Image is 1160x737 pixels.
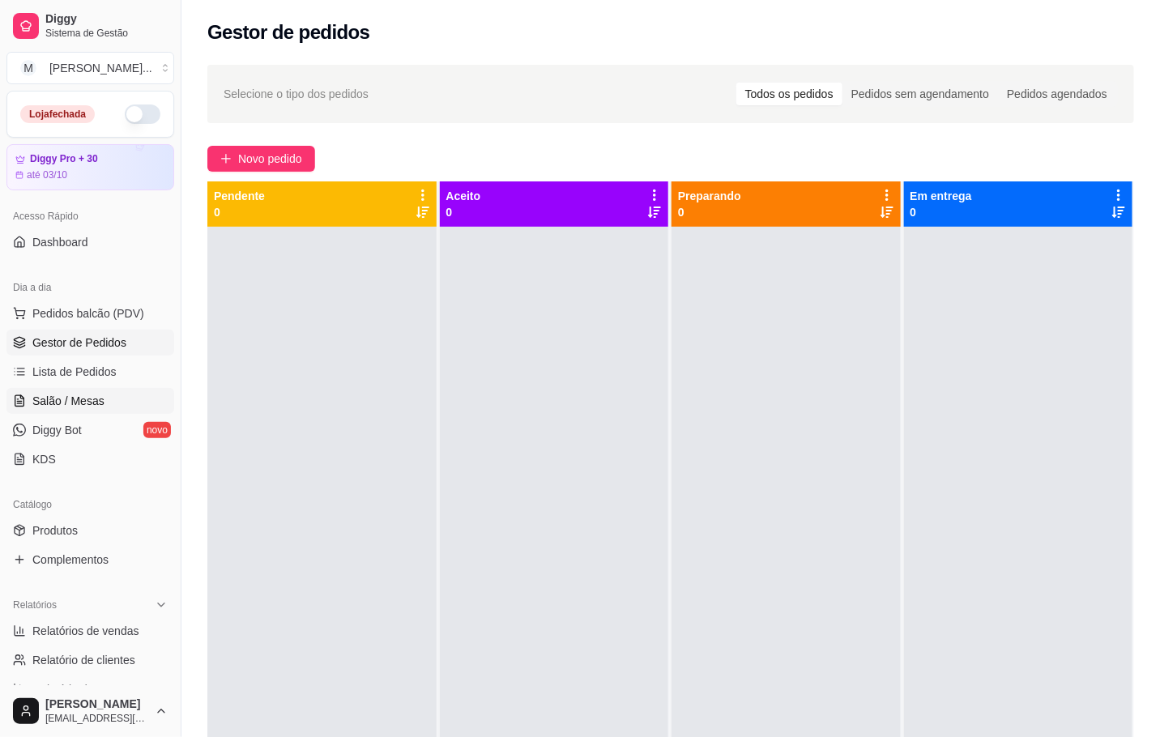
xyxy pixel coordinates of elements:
[32,393,104,409] span: Salão / Mesas
[6,275,174,300] div: Dia a dia
[6,417,174,443] a: Diggy Botnovo
[224,85,369,103] span: Selecione o tipo dos pedidos
[32,234,88,250] span: Dashboard
[6,359,174,385] a: Lista de Pedidos
[6,446,174,472] a: KDS
[125,104,160,124] button: Alterar Status
[45,27,168,40] span: Sistema de Gestão
[13,599,57,611] span: Relatórios
[207,19,370,45] h2: Gestor de pedidos
[6,492,174,518] div: Catálogo
[6,300,174,326] button: Pedidos balcão (PDV)
[6,618,174,644] a: Relatórios de vendas
[20,60,36,76] span: M
[32,422,82,438] span: Diggy Bot
[842,83,998,105] div: Pedidos sem agendamento
[45,712,148,725] span: [EMAIL_ADDRESS][DOMAIN_NAME]
[27,168,67,181] article: até 03/10
[6,518,174,543] a: Produtos
[214,188,265,204] p: Pendente
[6,144,174,190] a: Diggy Pro + 30até 03/10
[32,334,126,351] span: Gestor de Pedidos
[446,188,481,204] p: Aceito
[20,105,95,123] div: Loja fechada
[678,204,741,220] p: 0
[678,188,741,204] p: Preparando
[446,204,481,220] p: 0
[32,451,56,467] span: KDS
[45,697,148,712] span: [PERSON_NAME]
[214,204,265,220] p: 0
[45,12,168,27] span: Diggy
[207,146,315,172] button: Novo pedido
[32,652,135,668] span: Relatório de clientes
[32,552,109,568] span: Complementos
[32,364,117,380] span: Lista de Pedidos
[911,204,972,220] p: 0
[32,623,139,639] span: Relatórios de vendas
[30,153,98,165] article: Diggy Pro + 30
[32,305,144,322] span: Pedidos balcão (PDV)
[6,203,174,229] div: Acesso Rápido
[238,150,302,168] span: Novo pedido
[6,6,174,45] a: DiggySistema de Gestão
[6,676,174,702] a: Relatório de mesas
[6,52,174,84] button: Select a team
[6,547,174,573] a: Complementos
[49,60,152,76] div: [PERSON_NAME] ...
[998,83,1116,105] div: Pedidos agendados
[6,388,174,414] a: Salão / Mesas
[736,83,842,105] div: Todos os pedidos
[6,647,174,673] a: Relatório de clientes
[6,229,174,255] a: Dashboard
[911,188,972,204] p: Em entrega
[32,522,78,539] span: Produtos
[32,681,130,697] span: Relatório de mesas
[6,692,174,731] button: [PERSON_NAME][EMAIL_ADDRESS][DOMAIN_NAME]
[6,330,174,356] a: Gestor de Pedidos
[220,153,232,164] span: plus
